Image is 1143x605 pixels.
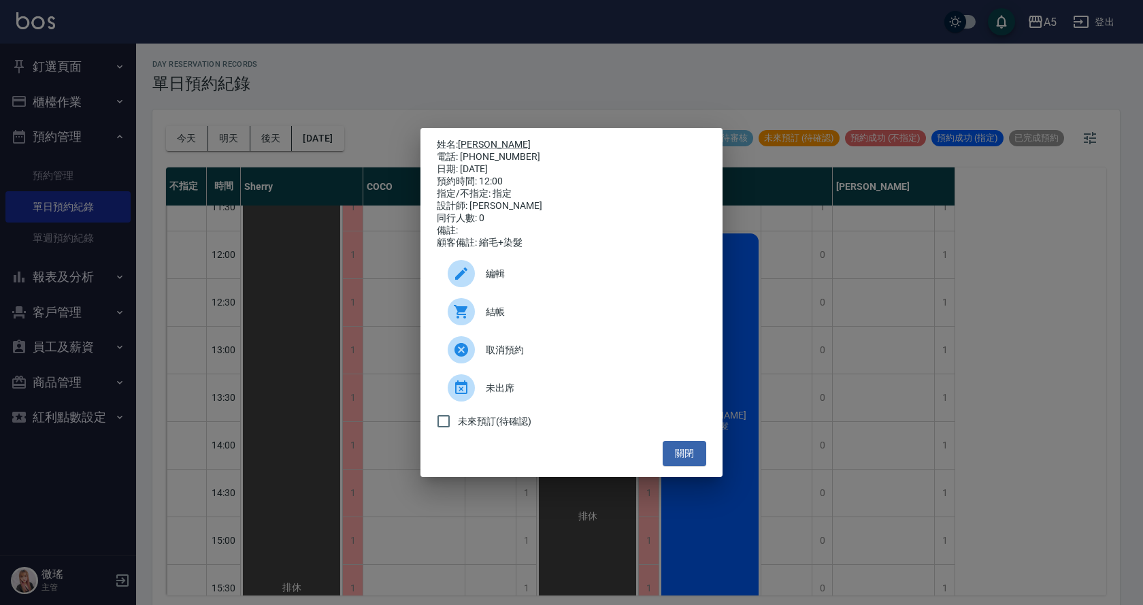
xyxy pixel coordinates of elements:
[437,237,706,249] div: 顧客備註: 縮毛+染髮
[486,343,695,357] span: 取消預約
[437,163,706,176] div: 日期: [DATE]
[458,414,531,429] span: 未來預訂(待確認)
[437,139,706,151] p: 姓名:
[486,381,695,395] span: 未出席
[486,305,695,319] span: 結帳
[437,212,706,225] div: 同行人數: 0
[437,151,706,163] div: 電話: [PHONE_NUMBER]
[437,293,706,331] a: 結帳
[437,225,706,237] div: 備註:
[437,176,706,188] div: 預約時間: 12:00
[663,441,706,466] button: 關閉
[486,267,695,281] span: 編輯
[437,255,706,293] div: 編輯
[437,200,706,212] div: 設計師: [PERSON_NAME]
[437,369,706,407] div: 未出席
[458,139,531,150] a: [PERSON_NAME]
[437,331,706,369] div: 取消預約
[437,188,706,200] div: 指定/不指定: 指定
